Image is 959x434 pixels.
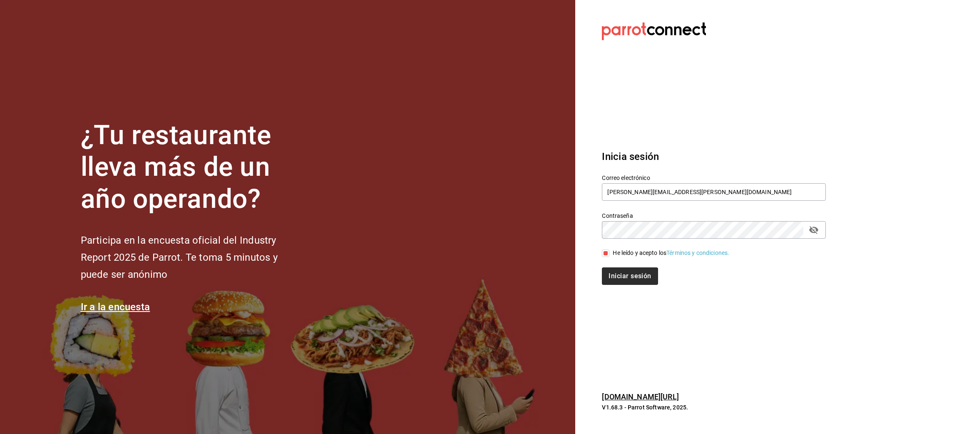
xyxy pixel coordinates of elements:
[613,249,729,257] div: He leído y acepto los
[81,120,306,215] h1: ¿Tu restaurante lleva más de un año operando?
[602,267,658,285] button: Iniciar sesión
[602,403,826,412] p: V1.68.3 - Parrot Software, 2025.
[807,223,821,237] button: passwordField
[81,232,306,283] h2: Participa en la encuesta oficial del Industry Report 2025 de Parrot. Te toma 5 minutos y puede se...
[81,301,150,313] a: Ir a la encuesta
[602,392,678,401] a: [DOMAIN_NAME][URL]
[602,175,826,180] label: Correo electrónico
[602,149,826,164] h3: Inicia sesión
[666,249,729,256] a: Términos y condiciones.
[602,212,826,218] label: Contraseña
[602,183,826,201] input: Ingresa tu correo electrónico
